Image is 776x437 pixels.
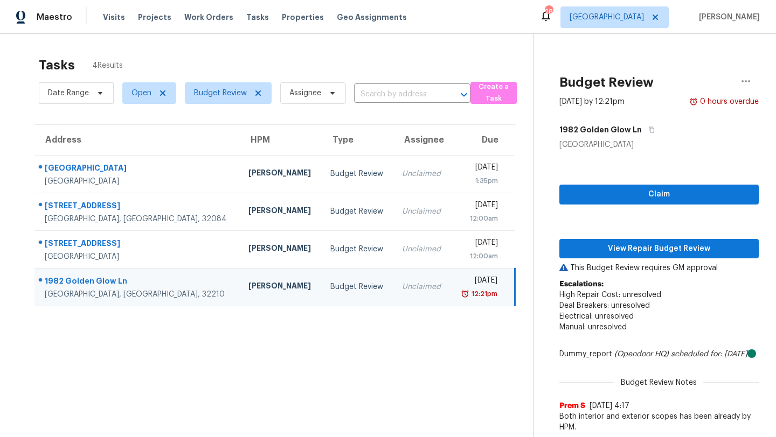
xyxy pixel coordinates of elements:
[470,82,517,104] button: Create a Task
[45,251,231,262] div: [GEOGRAPHIC_DATA]
[459,237,498,251] div: [DATE]
[459,251,498,262] div: 12:00am
[456,87,472,102] button: Open
[402,206,442,217] div: Unclaimed
[469,288,497,299] div: 12:21pm
[184,12,233,23] span: Work Orders
[689,96,698,107] img: Overdue Alarm Icon
[322,125,393,155] th: Type
[248,167,313,181] div: [PERSON_NAME]
[248,280,313,294] div: [PERSON_NAME]
[240,125,321,155] th: HPM
[330,206,385,217] div: Budget Review
[559,291,661,299] span: High Repair Cost: unresolved
[39,60,75,71] h2: Tasks
[559,313,634,320] span: Electrical: unresolved
[559,77,654,88] h2: Budget Review
[559,349,759,360] div: Dummy_report
[559,323,627,331] span: Manual: unresolved
[559,239,759,259] button: View Repair Budget Review
[282,12,324,23] span: Properties
[45,176,231,187] div: [GEOGRAPHIC_DATA]
[614,377,703,388] span: Budget Review Notes
[330,244,385,255] div: Budget Review
[559,411,759,433] span: Both interior and exterior scopes has been already by HPM.
[698,96,759,107] div: 0 hours overdue
[248,205,313,219] div: [PERSON_NAME]
[570,12,644,23] span: [GEOGRAPHIC_DATA]
[642,120,656,139] button: Copy Address
[48,88,89,98] span: Date Range
[330,281,385,292] div: Budget Review
[559,302,650,309] span: Deal Breakers: unresolved
[138,12,171,23] span: Projects
[92,60,123,71] span: 4 Results
[559,185,759,205] button: Claim
[614,350,669,358] i: (Opendoor HQ)
[337,12,407,23] span: Geo Assignments
[289,88,321,98] span: Assignee
[459,200,498,213] div: [DATE]
[354,86,440,103] input: Search by address
[194,88,247,98] span: Budget Review
[459,175,498,186] div: 1:35pm
[568,188,750,201] span: Claim
[103,12,125,23] span: Visits
[402,281,442,292] div: Unclaimed
[330,168,385,179] div: Budget Review
[451,125,515,155] th: Due
[246,13,269,21] span: Tasks
[559,139,759,150] div: [GEOGRAPHIC_DATA]
[559,280,604,288] b: Escalations:
[393,125,451,155] th: Assignee
[402,168,442,179] div: Unclaimed
[248,243,313,256] div: [PERSON_NAME]
[45,276,231,289] div: 1982 Golden Glow Ln
[402,244,442,255] div: Unclaimed
[45,214,231,224] div: [GEOGRAPHIC_DATA], [GEOGRAPHIC_DATA], 32084
[568,242,750,256] span: View Repair Budget Review
[34,125,240,155] th: Address
[559,96,625,107] div: [DATE] by 12:21pm
[45,238,231,251] div: [STREET_ADDRESS]
[45,163,231,176] div: [GEOGRAPHIC_DATA]
[590,402,629,410] span: [DATE] 4:17
[45,289,231,300] div: [GEOGRAPHIC_DATA], [GEOGRAPHIC_DATA], 32210
[459,162,498,175] div: [DATE]
[476,81,511,105] span: Create a Task
[461,288,469,299] img: Overdue Alarm Icon
[459,275,497,288] div: [DATE]
[671,350,747,358] i: scheduled for: [DATE]
[559,263,759,273] p: This Budget Review requires GM approval
[131,88,151,98] span: Open
[695,12,760,23] span: [PERSON_NAME]
[559,124,642,135] h5: 1982 Golden Glow Ln
[37,12,72,23] span: Maestro
[459,213,498,224] div: 12:00am
[559,400,585,411] span: Prem S
[545,6,552,17] div: 28
[45,200,231,214] div: [STREET_ADDRESS]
